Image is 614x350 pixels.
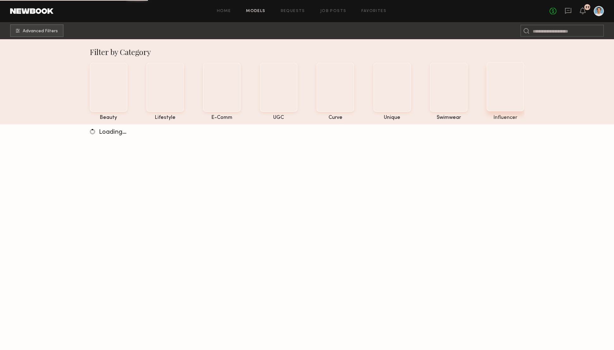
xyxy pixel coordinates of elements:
span: Loading… [99,129,126,135]
a: Home [217,9,231,13]
div: lifestyle [146,115,184,120]
div: Filter by Category [90,47,525,57]
div: beauty [90,115,127,120]
a: Models [246,9,265,13]
a: Requests [281,9,305,13]
button: Advanced Filters [10,24,64,37]
span: Advanced Filters [23,29,58,34]
a: Job Posts [320,9,347,13]
div: influencer [487,115,524,120]
div: curve [316,115,354,120]
div: UGC [260,115,298,120]
div: 22 [585,6,590,9]
div: e-comm [203,115,241,120]
div: swimwear [430,115,468,120]
a: Favorites [361,9,386,13]
div: unique [373,115,411,120]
